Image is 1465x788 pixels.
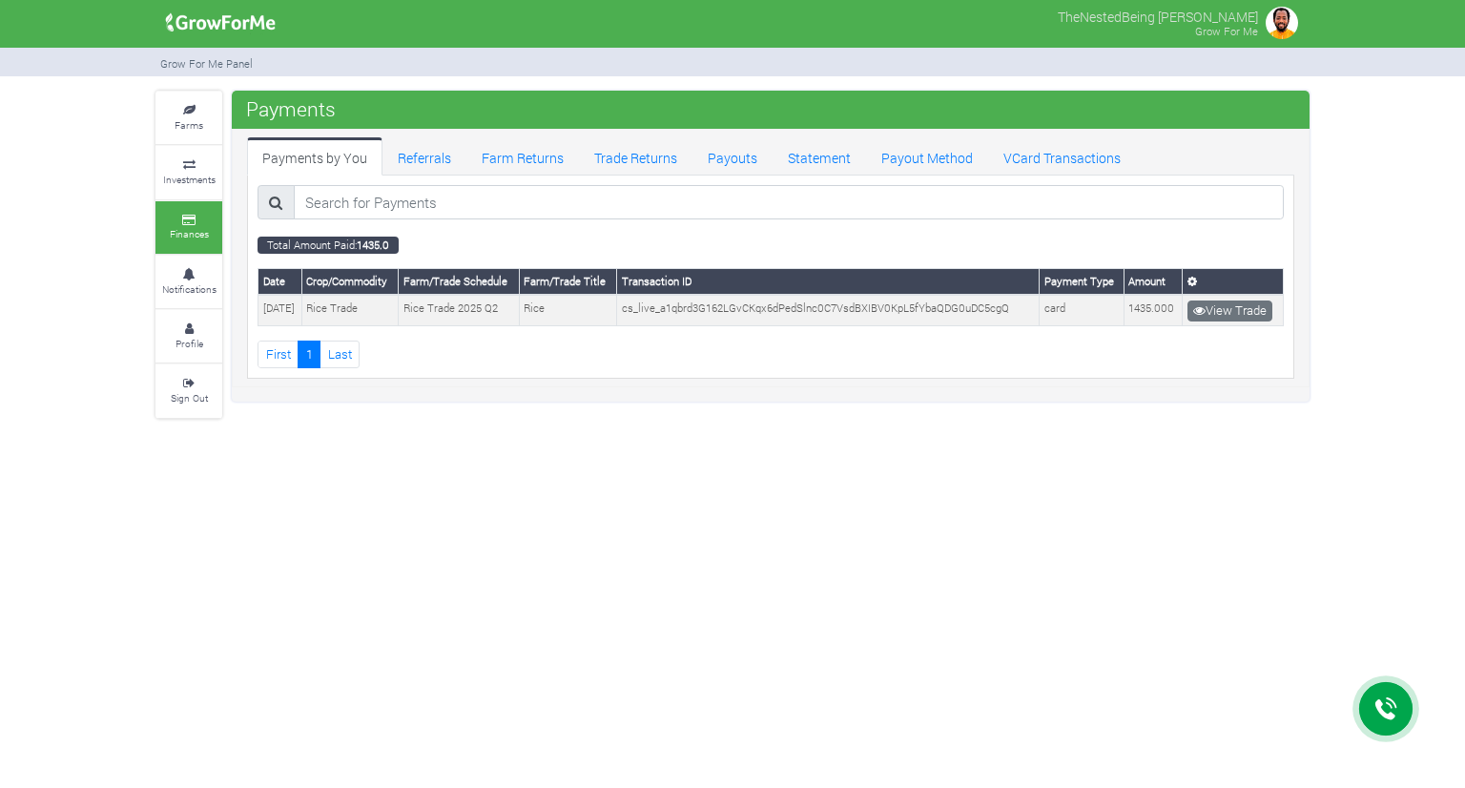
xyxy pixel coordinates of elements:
small: Finances [170,227,209,240]
nav: Page Navigation [258,341,1284,368]
small: Investments [163,173,216,186]
input: Search for Payments [294,185,1284,219]
a: Investments [155,146,222,198]
p: TheNestedBeing [PERSON_NAME] [1058,4,1258,27]
a: 1 [298,341,320,368]
a: First [258,341,299,368]
a: Referrals [382,137,466,176]
img: growforme image [1263,4,1301,42]
a: Finances [155,201,222,254]
td: Rice Trade [301,295,398,325]
th: Amount [1124,269,1183,295]
small: Sign Out [171,391,208,404]
small: Farms [175,118,203,132]
th: Payment Type [1040,269,1124,295]
td: Rice Trade 2025 Q2 [399,295,520,325]
a: Trade Returns [579,137,692,176]
small: Grow For Me Panel [160,56,253,71]
th: Transaction ID [617,269,1040,295]
b: 1435.0 [357,238,389,252]
a: Sign Out [155,364,222,417]
a: Farms [155,92,222,144]
td: Rice [519,295,616,325]
td: 1435.000 [1124,295,1183,325]
img: growforme image [159,4,282,42]
a: Profile [155,310,222,363]
a: Statement [773,137,866,176]
a: VCard Transactions [988,137,1136,176]
small: Grow For Me [1195,24,1258,38]
a: Notifications [155,256,222,308]
td: card [1040,295,1124,325]
a: Payouts [692,137,773,176]
small: Total Amount Paid: [258,237,399,254]
span: Payments [241,90,340,128]
td: cs_live_a1qbrd3G162LGvCKqx6dPedSlnc0C7VsdBXIBV0KpL5fYbaQDG0uDC5cgQ [617,295,1040,325]
a: View Trade [1187,301,1272,321]
th: Farm/Trade Schedule [399,269,520,295]
th: Farm/Trade Title [519,269,616,295]
small: Notifications [162,282,217,296]
a: Payments by You [247,137,382,176]
a: Farm Returns [466,137,579,176]
th: Crop/Commodity [301,269,398,295]
small: Profile [175,337,203,350]
a: Last [320,341,360,368]
td: [DATE] [258,295,302,325]
th: Date [258,269,302,295]
a: Payout Method [866,137,988,176]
